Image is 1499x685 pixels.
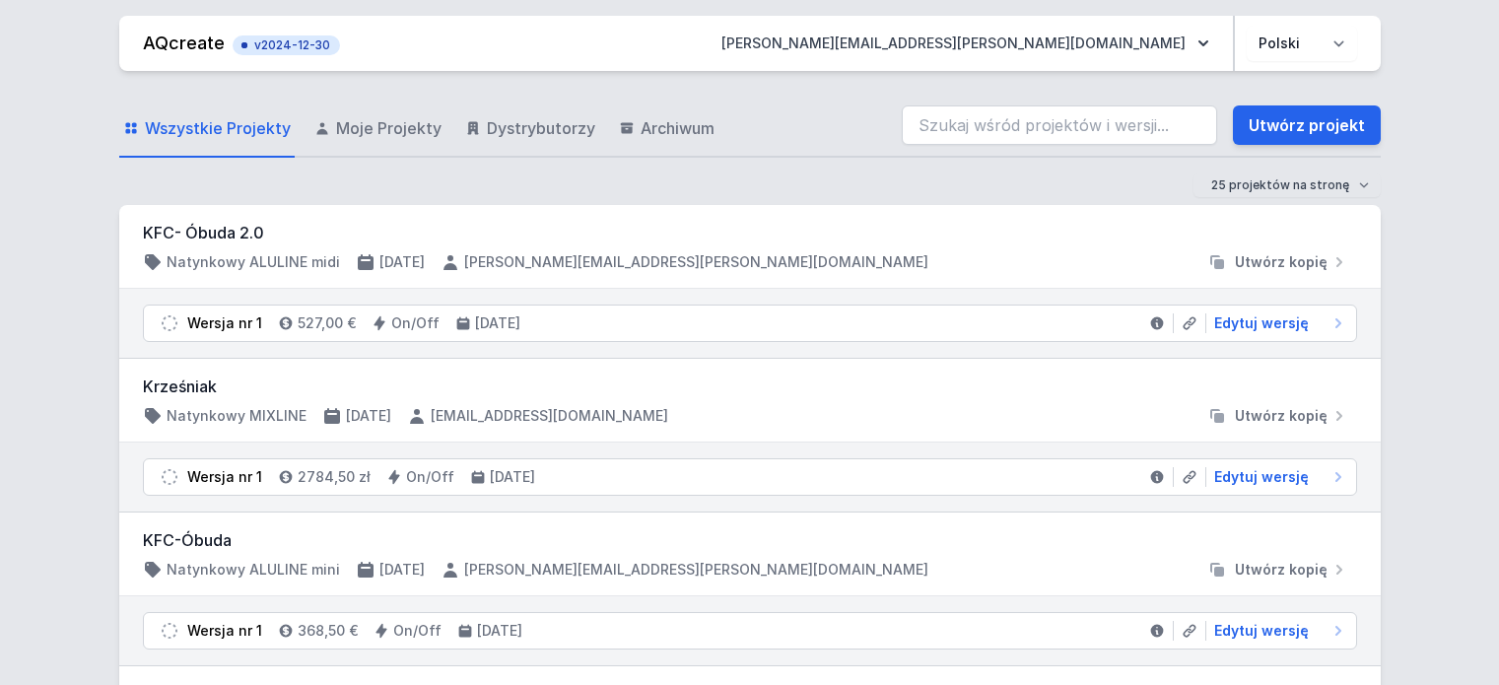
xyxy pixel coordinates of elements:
[143,375,1357,398] h3: Krześniak
[167,252,340,272] h4: Natynkowy ALULINE midi
[461,101,599,158] a: Dystrybutorzy
[298,467,371,487] h4: 2784,50 zł
[1247,26,1357,61] select: Wybierz język
[160,467,179,487] img: draft.svg
[706,26,1225,61] button: [PERSON_NAME][EMAIL_ADDRESS][PERSON_NAME][DOMAIN_NAME]
[1214,621,1309,641] span: Edytuj wersję
[346,406,391,426] h4: [DATE]
[464,252,928,272] h4: [PERSON_NAME][EMAIL_ADDRESS][PERSON_NAME][DOMAIN_NAME]
[431,406,668,426] h4: [EMAIL_ADDRESS][DOMAIN_NAME]
[615,101,718,158] a: Archiwum
[143,33,225,53] a: AQcreate
[1233,105,1381,145] a: Utwórz projekt
[310,101,445,158] a: Moje Projekty
[641,116,715,140] span: Archiwum
[298,621,358,641] h4: 368,50 €
[167,560,340,580] h4: Natynkowy ALULINE mini
[1199,560,1357,580] button: Utwórz kopię
[490,467,535,487] h4: [DATE]
[336,116,442,140] span: Moje Projekty
[233,32,340,55] button: v2024-12-30
[1206,621,1348,641] a: Edytuj wersję
[487,116,595,140] span: Dystrybutorzy
[119,101,295,158] a: Wszystkie Projekty
[475,313,520,333] h4: [DATE]
[379,252,425,272] h4: [DATE]
[1235,406,1328,426] span: Utwórz kopię
[1214,313,1309,333] span: Edytuj wersję
[406,467,454,487] h4: On/Off
[1214,467,1309,487] span: Edytuj wersję
[145,116,291,140] span: Wszystkie Projekty
[1235,252,1328,272] span: Utwórz kopię
[187,621,262,641] div: Wersja nr 1
[298,313,356,333] h4: 527,00 €
[477,621,522,641] h4: [DATE]
[1206,313,1348,333] a: Edytuj wersję
[143,528,1357,552] h3: KFC-Óbuda
[1235,560,1328,580] span: Utwórz kopię
[187,313,262,333] div: Wersja nr 1
[1206,467,1348,487] a: Edytuj wersję
[391,313,440,333] h4: On/Off
[160,621,179,641] img: draft.svg
[143,221,1357,244] h3: KFC- Óbuda 2.0
[393,621,442,641] h4: On/Off
[167,406,307,426] h4: Natynkowy MIXLINE
[464,560,928,580] h4: [PERSON_NAME][EMAIL_ADDRESS][PERSON_NAME][DOMAIN_NAME]
[242,37,330,53] span: v2024-12-30
[1199,252,1357,272] button: Utwórz kopię
[902,105,1217,145] input: Szukaj wśród projektów i wersji...
[1199,406,1357,426] button: Utwórz kopię
[160,313,179,333] img: draft.svg
[187,467,262,487] div: Wersja nr 1
[379,560,425,580] h4: [DATE]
